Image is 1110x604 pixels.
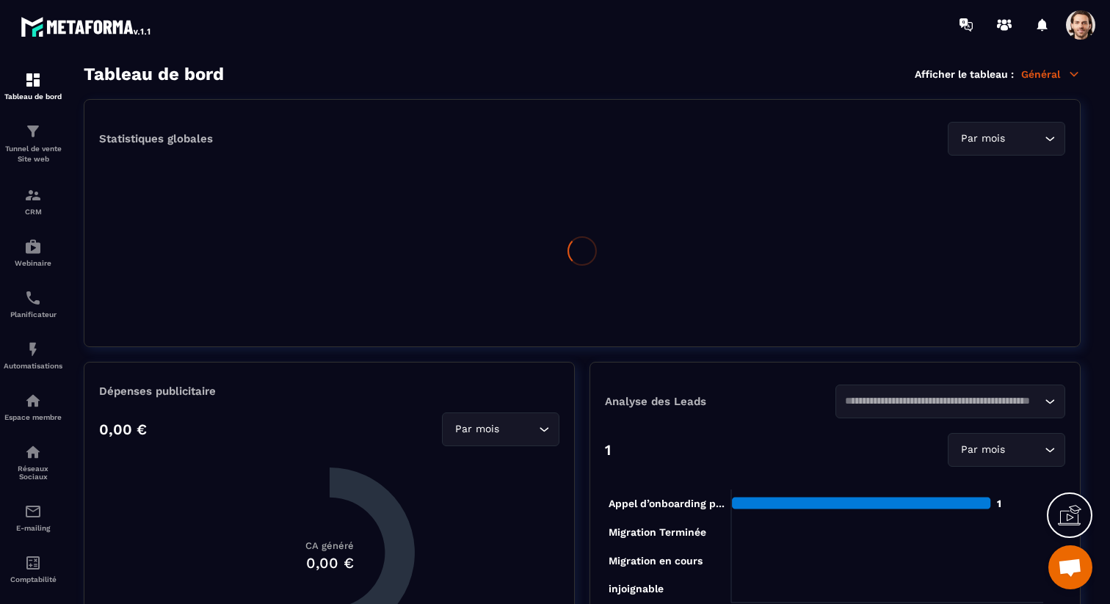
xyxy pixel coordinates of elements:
p: CRM [4,208,62,216]
input: Search for option [502,421,535,437]
a: social-networksocial-networkRéseaux Sociaux [4,432,62,492]
img: social-network [24,443,42,461]
div: Search for option [442,412,559,446]
p: Automatisations [4,362,62,370]
p: Statistiques globales [99,132,213,145]
p: Général [1021,68,1081,81]
a: formationformationTableau de bord [4,60,62,112]
a: automationsautomationsWebinaire [4,227,62,278]
a: schedulerschedulerPlanificateur [4,278,62,330]
input: Search for option [1008,131,1041,147]
p: Tunnel de vente Site web [4,144,62,164]
p: 0,00 € [99,421,147,438]
div: Search for option [948,122,1065,156]
img: scheduler [24,289,42,307]
tspan: injoignable [609,583,664,595]
img: formation [24,123,42,140]
img: automations [24,392,42,410]
p: Afficher le tableau : [915,68,1014,80]
a: formationformationCRM [4,175,62,227]
a: automationsautomationsAutomatisations [4,330,62,381]
a: emailemailE-mailing [4,492,62,543]
p: Webinaire [4,259,62,267]
a: automationsautomationsEspace membre [4,381,62,432]
p: Dépenses publicitaire [99,385,559,398]
a: Ouvrir le chat [1048,545,1092,589]
p: E-mailing [4,524,62,532]
input: Search for option [845,393,1042,410]
input: Search for option [1008,442,1041,458]
img: formation [24,186,42,204]
img: accountant [24,554,42,572]
span: Par mois [451,421,502,437]
img: email [24,503,42,520]
p: Comptabilité [4,575,62,583]
a: accountantaccountantComptabilité [4,543,62,594]
a: formationformationTunnel de vente Site web [4,112,62,175]
p: Tableau de bord [4,92,62,101]
p: 1 [605,441,611,459]
img: automations [24,238,42,255]
img: formation [24,71,42,89]
div: Search for option [948,433,1065,467]
tspan: Appel d’onboarding p... [609,498,725,510]
img: automations [24,341,42,358]
p: Analyse des Leads [605,395,835,408]
img: logo [21,13,153,40]
span: Par mois [957,131,1008,147]
tspan: Migration en cours [609,555,703,567]
h3: Tableau de bord [84,64,224,84]
p: Réseaux Sociaux [4,465,62,481]
span: Par mois [957,442,1008,458]
p: Planificateur [4,310,62,319]
p: Espace membre [4,413,62,421]
tspan: Migration Terminée [609,526,706,539]
div: Search for option [835,385,1066,418]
